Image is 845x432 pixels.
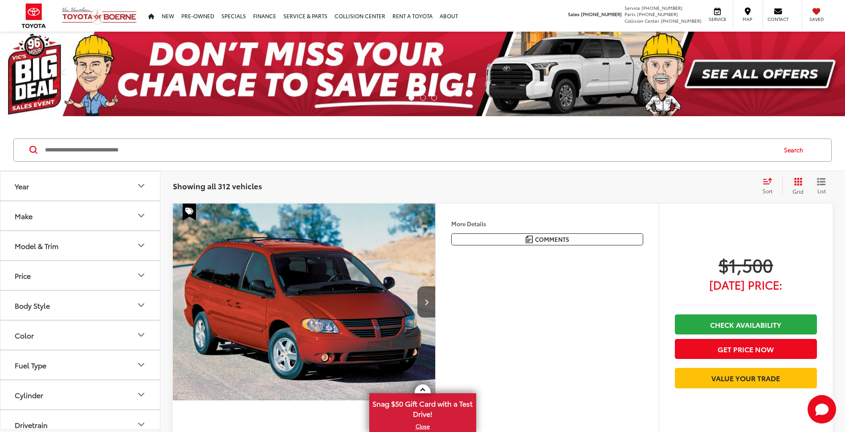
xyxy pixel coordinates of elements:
[15,241,58,250] div: Model & Trim
[136,240,147,251] div: Model & Trim
[782,177,810,195] button: Grid View
[675,280,817,289] span: [DATE] Price:
[625,17,659,24] span: Collision Center
[625,4,640,11] span: Service
[776,139,816,161] button: Search
[15,420,48,429] div: Drivetrain
[535,235,569,244] span: Comments
[581,11,622,17] span: [PHONE_NUMBER]
[451,220,643,227] h4: More Details
[661,17,702,24] span: [PHONE_NUMBER]
[0,380,161,409] button: CylinderCylinder
[15,301,50,310] div: Body Style
[641,4,682,11] span: [PHONE_NUMBER]
[15,361,46,369] div: Fuel Type
[15,271,31,280] div: Price
[738,16,757,22] span: Map
[136,359,147,370] div: Fuel Type
[808,395,836,424] svg: Start Chat
[417,286,435,318] button: Next image
[15,391,43,399] div: Cylinder
[15,331,34,339] div: Color
[183,204,196,220] span: Special
[808,395,836,424] button: Toggle Chat Window
[370,394,475,421] span: Snag $50 Gift Card with a Test Drive!
[675,253,817,276] span: $1,500
[136,180,147,191] div: Year
[568,11,580,17] span: Sales
[173,180,262,191] span: Showing all 312 vehicles
[61,7,137,25] img: Vic Vaughan Toyota of Boerne
[675,339,817,359] button: Get Price Now
[136,210,147,221] div: Make
[625,11,636,17] span: Parts
[172,204,436,401] a: 2006 Dodge Grand Caravan SXT2006 Dodge Grand Caravan SXT2006 Dodge Grand Caravan SXT2006 Dodge Gr...
[136,419,147,430] div: Drivetrain
[136,330,147,340] div: Color
[758,177,782,195] button: Select sort value
[0,201,161,230] button: MakeMake
[451,233,643,245] button: Comments
[0,231,161,260] button: Model & TrimModel & Trim
[637,11,678,17] span: [PHONE_NUMBER]
[0,171,161,200] button: YearYear
[817,187,826,195] span: List
[0,321,161,350] button: ColorColor
[0,350,161,379] button: Fuel TypeFuel Type
[792,187,804,195] span: Grid
[526,236,533,243] img: Comments
[172,204,436,401] img: 2006 Dodge Grand Caravan SXT
[675,368,817,388] a: Value Your Trade
[0,291,161,320] button: Body StyleBody Style
[15,182,29,190] div: Year
[136,270,147,281] div: Price
[767,16,788,22] span: Contact
[810,177,833,195] button: List View
[807,16,826,22] span: Saved
[136,300,147,310] div: Body Style
[136,389,147,400] div: Cylinder
[44,139,776,161] input: Search by Make, Model, or Keyword
[15,212,33,220] div: Make
[763,187,772,195] span: Sort
[172,204,436,401] div: 2006 Dodge Grand Caravan SXT 0
[675,314,817,334] a: Check Availability
[707,16,727,22] span: Service
[0,261,161,290] button: PricePrice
